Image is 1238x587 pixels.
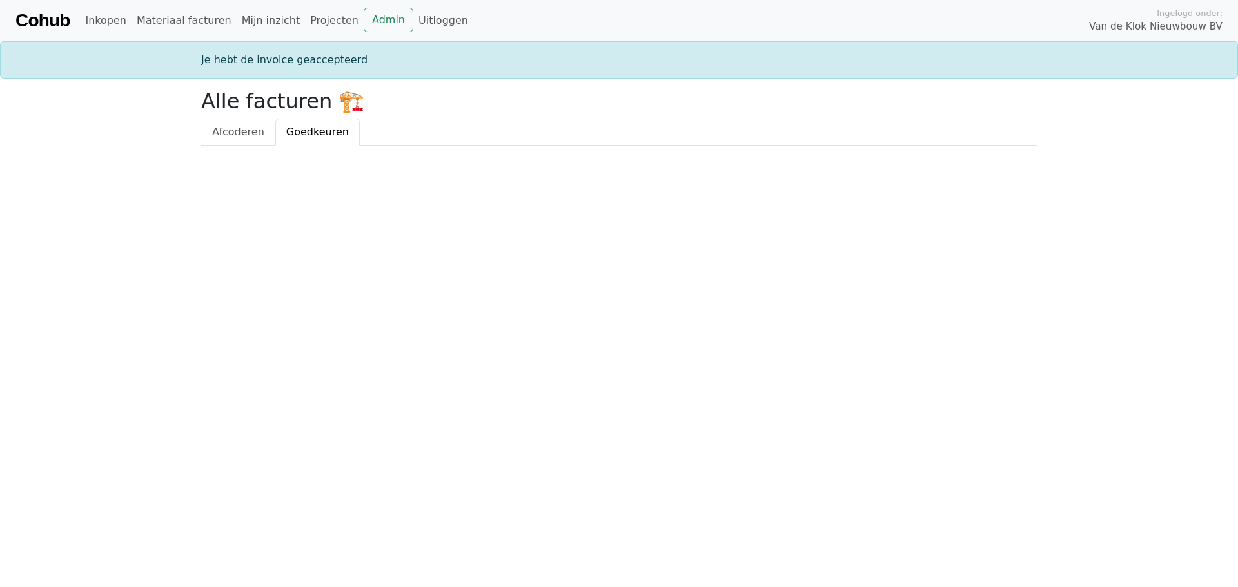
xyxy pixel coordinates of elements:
[1157,7,1223,19] span: Ingelogd onder:
[80,8,131,34] a: Inkopen
[201,89,1037,113] h2: Alle facturen 🏗️
[1089,19,1223,34] span: Van de Klok Nieuwbouw BV
[201,119,275,146] a: Afcoderen
[286,126,349,138] span: Goedkeuren
[305,8,364,34] a: Projecten
[193,52,1045,68] div: Je hebt de invoice geaccepteerd
[212,126,264,138] span: Afcoderen
[364,8,413,32] a: Admin
[237,8,306,34] a: Mijn inzicht
[132,8,237,34] a: Materiaal facturen
[413,8,473,34] a: Uitloggen
[15,5,70,36] a: Cohub
[275,119,360,146] a: Goedkeuren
